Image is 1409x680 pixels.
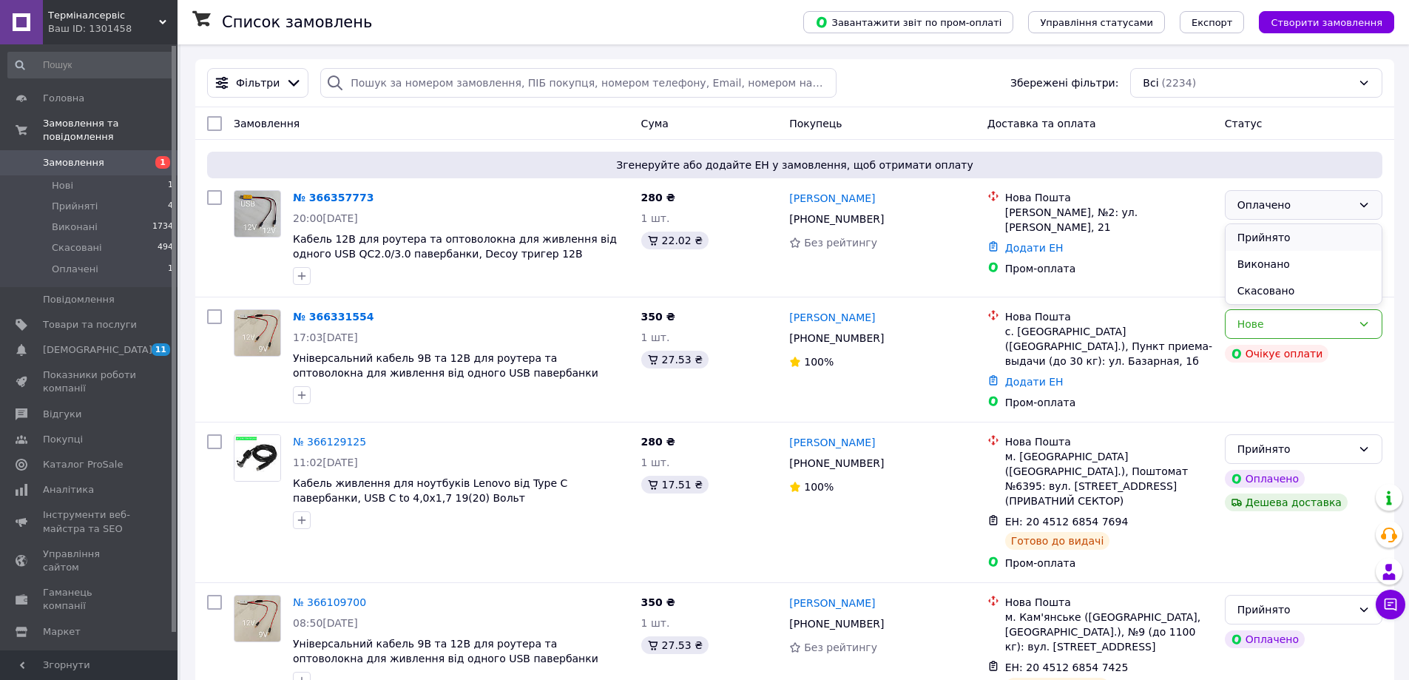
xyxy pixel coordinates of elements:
[1005,309,1213,324] div: Нова Пошта
[1225,630,1305,648] div: Оплачено
[43,92,84,105] span: Головна
[786,453,887,474] div: [PHONE_NUMBER]
[1237,602,1352,618] div: Прийнято
[786,613,887,634] div: [PHONE_NUMBER]
[641,311,675,323] span: 350 ₴
[43,293,115,306] span: Повідомлення
[52,200,98,213] span: Прийняті
[52,179,73,192] span: Нові
[293,596,366,608] a: № 366109700
[320,68,836,98] input: Пошук за номером замовлення, ПІБ покупця, номером телефону, Email, номером накладної
[641,331,670,343] span: 1 шт.
[293,638,598,679] a: Універсальний кабель 9В та 12В для роутера та оптоволокна для живлення від одного USB павербанки ...
[52,221,98,234] span: Виконані
[641,457,670,468] span: 1 шт.
[1005,376,1064,388] a: Додати ЕН
[222,13,372,31] h1: Список замовлень
[155,156,170,169] span: 1
[641,118,669,129] span: Cума
[234,118,300,129] span: Замовлення
[1225,345,1329,363] div: Очікує оплати
[52,263,98,276] span: Оплачені
[236,75,280,90] span: Фільтри
[1244,16,1394,27] a: Створити замовлення
[168,200,173,213] span: 4
[293,192,374,203] a: № 366357773
[48,9,159,22] span: Терміналсервіс
[789,118,842,129] span: Покупець
[152,221,173,234] span: 1734
[43,508,137,535] span: Інструменти веб-майстра та SEO
[1225,118,1263,129] span: Статус
[1259,11,1394,33] button: Створити замовлення
[52,241,102,255] span: Скасовані
[234,595,281,642] a: Фото товару
[7,52,175,78] input: Пошук
[786,328,887,349] div: [PHONE_NUMBER]
[234,190,281,238] a: Фото товару
[213,158,1376,172] span: Згенеруйте або додайте ЕН у замовлення, щоб отримати оплату
[1237,197,1352,213] div: Оплачено
[1226,251,1382,277] li: Виконано
[1005,556,1213,570] div: Пром-оплата
[1143,75,1158,90] span: Всі
[1040,17,1153,28] span: Управління статусами
[789,191,875,206] a: [PERSON_NAME]
[43,483,94,496] span: Аналітика
[1005,261,1213,276] div: Пром-оплата
[1005,190,1213,205] div: Нова Пошта
[43,433,83,446] span: Покупці
[43,458,123,471] span: Каталог ProSale
[234,435,280,481] img: Фото товару
[43,625,81,639] span: Маркет
[43,318,137,331] span: Товари та послуги
[641,436,675,448] span: 280 ₴
[1162,77,1197,89] span: (2234)
[1005,205,1213,235] div: [PERSON_NAME], №2: ул. [PERSON_NAME], 21
[293,233,617,260] a: Кабель 12В для роутера та оптоволокна для живлення від одного USB QC2.0/3.0 павербанки, Decoy три...
[168,263,173,276] span: 1
[43,156,104,169] span: Замовлення
[1005,532,1110,550] div: Готово до видачі
[641,636,709,654] div: 27.53 ₴
[293,311,374,323] a: № 366331554
[804,481,834,493] span: 100%
[1005,449,1213,508] div: м. [GEOGRAPHIC_DATA] ([GEOGRAPHIC_DATA].), Поштомат №6395: вул. [STREET_ADDRESS] (ПРИВАТНИЙ СЕКТОР)
[43,548,137,574] span: Управління сайтом
[48,22,178,36] div: Ваш ID: 1301458
[786,209,887,229] div: [PHONE_NUMBER]
[43,117,178,144] span: Замовлення та повідомлення
[43,368,137,395] span: Показники роботи компанії
[1180,11,1245,33] button: Експорт
[641,192,675,203] span: 280 ₴
[234,191,280,237] img: Фото товару
[1225,494,1348,511] div: Дешева доставка
[789,596,875,610] a: [PERSON_NAME]
[234,310,280,356] img: Фото товару
[804,237,877,249] span: Без рейтингу
[641,596,675,608] span: 350 ₴
[234,596,280,642] img: Фото товару
[1376,590,1405,619] button: Чат з покупцем
[43,586,137,613] span: Гаманець компанії
[789,310,875,325] a: [PERSON_NAME]
[168,179,173,192] span: 1
[1005,434,1213,449] div: Нова Пошта
[1010,75,1118,90] span: Збережені фільтри:
[1028,11,1165,33] button: Управління статусами
[43,408,81,421] span: Відгуки
[1225,470,1305,488] div: Оплачено
[641,617,670,629] span: 1 шт.
[293,477,567,504] a: Кабель живлення для ноутбуків Lenovo від Type C павербанки, USB C to 4,0х1,7 19(20) Вольт
[1005,595,1213,610] div: Нова Пошта
[152,343,170,356] span: 11
[234,309,281,357] a: Фото товару
[293,331,358,343] span: 17:03[DATE]
[1005,516,1129,528] span: ЕН: 20 4512 6854 7694
[1005,610,1213,654] div: м. Кам'янське ([GEOGRAPHIC_DATA], [GEOGRAPHIC_DATA].), №9 (до 1100 кг): вул. [STREET_ADDRESS]
[1226,224,1382,251] li: Прийнято
[803,11,1013,33] button: Завантажити звіт по пром-оплаті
